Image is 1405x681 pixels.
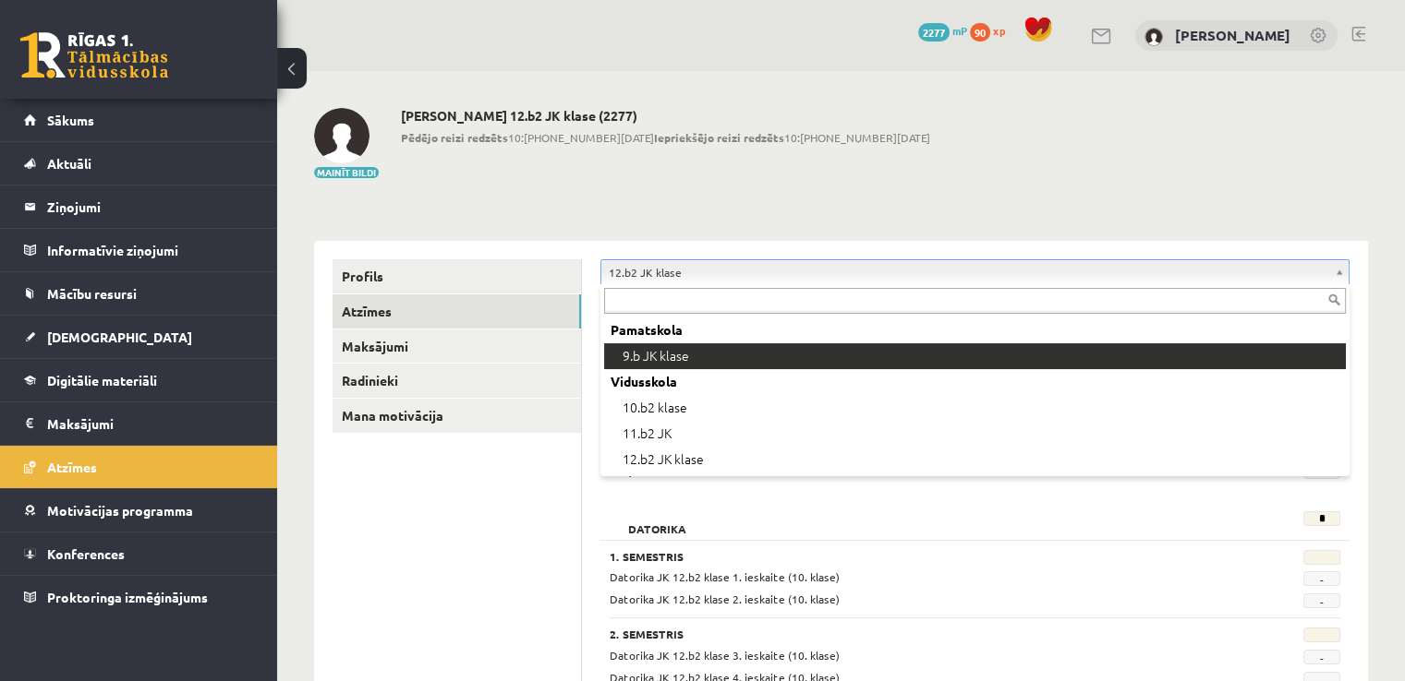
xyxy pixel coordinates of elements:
[604,317,1346,343] div: Pamatskola
[604,343,1346,369] div: 9.b JK klase
[604,395,1346,421] div: 10.b2 klase
[604,447,1346,472] div: 12.b2 JK klase
[604,421,1346,447] div: 11.b2 JK
[604,369,1346,395] div: Vidusskola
